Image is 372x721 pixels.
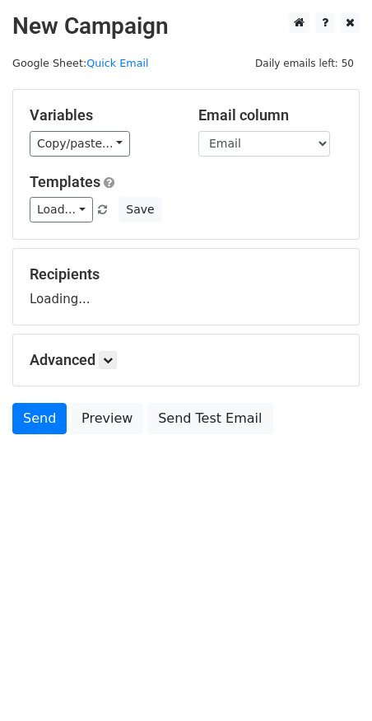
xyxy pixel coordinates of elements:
h2: New Campaign [12,12,360,40]
a: Quick Email [86,57,148,69]
small: Google Sheet: [12,57,149,69]
a: Templates [30,173,100,190]
span: Daily emails left: 50 [249,54,360,73]
button: Save [119,197,161,222]
a: Daily emails left: 50 [249,57,360,69]
h5: Advanced [30,351,342,369]
h5: Recipients [30,265,342,283]
a: Preview [71,403,143,434]
h5: Variables [30,106,174,124]
a: Load... [30,197,93,222]
a: Send [12,403,67,434]
h5: Email column [198,106,342,124]
a: Send Test Email [147,403,272,434]
div: Loading... [30,265,342,308]
a: Copy/paste... [30,131,130,157]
